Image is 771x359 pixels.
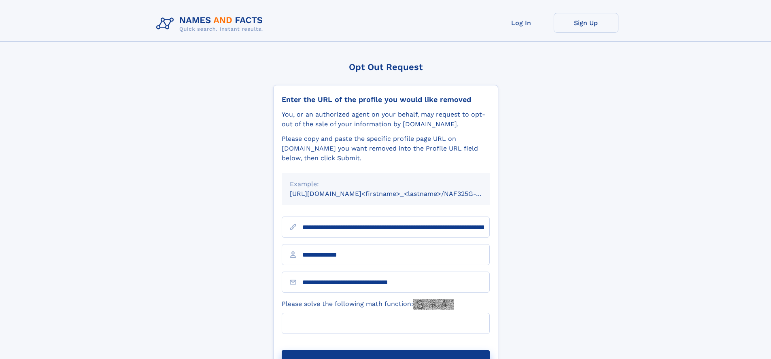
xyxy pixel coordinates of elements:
div: Opt Out Request [273,62,498,72]
div: Please copy and paste the specific profile page URL on [DOMAIN_NAME] you want removed into the Pr... [282,134,490,163]
label: Please solve the following math function: [282,299,454,310]
div: Enter the URL of the profile you would like removed [282,95,490,104]
a: Log In [489,13,554,33]
div: Example: [290,179,482,189]
small: [URL][DOMAIN_NAME]<firstname>_<lastname>/NAF325G-xxxxxxxx [290,190,505,198]
div: You, or an authorized agent on your behalf, may request to opt-out of the sale of your informatio... [282,110,490,129]
a: Sign Up [554,13,618,33]
img: Logo Names and Facts [153,13,270,35]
